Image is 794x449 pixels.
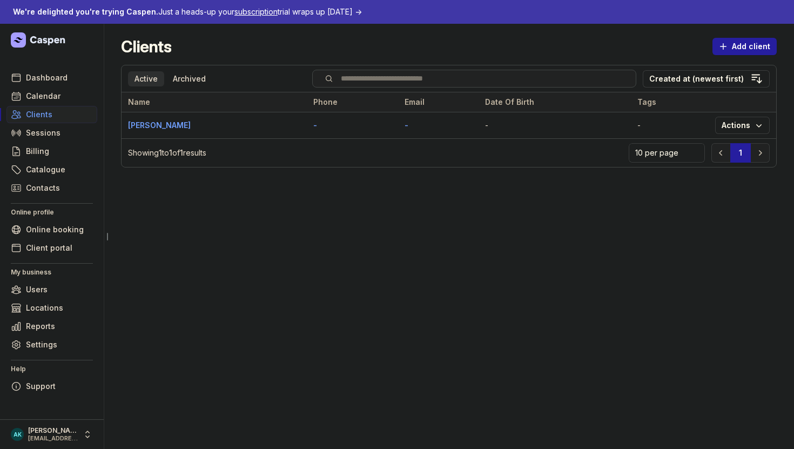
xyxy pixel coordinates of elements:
span: Online booking [26,223,84,236]
div: Help [11,360,93,378]
span: AK [14,428,22,441]
td: - [479,112,631,139]
button: 1 [730,143,751,163]
div: - [637,120,702,131]
div: My business [11,264,93,281]
div: Just a heads-up your trial wraps up [DATE] → [13,5,362,18]
div: Archived [166,71,212,86]
a: [PERSON_NAME] [128,120,191,130]
span: 1 [159,148,162,157]
nav: Pagination [711,143,770,163]
span: Contacts [26,182,60,195]
span: Users [26,283,48,296]
button: Actions [715,117,770,134]
span: Reports [26,320,55,333]
a: - [405,120,408,130]
span: Support [26,380,56,393]
span: subscription [234,7,278,16]
h2: Clients [121,37,171,56]
div: Online profile [11,204,93,221]
span: 1 [169,148,172,157]
span: Locations [26,301,63,314]
span: Calendar [26,90,60,103]
a: - [313,120,317,130]
span: Billing [26,145,49,158]
th: Phone [307,92,398,112]
span: Catalogue [26,163,65,176]
span: Actions [722,119,763,132]
p: Showing to of results [128,148,622,158]
span: Add client [719,40,770,53]
span: We're delighted you're trying Caspen. [13,7,158,16]
span: 1 [180,148,183,157]
button: Add client [712,38,777,55]
th: Date Of Birth [479,92,631,112]
nav: Tabs [128,71,306,86]
span: Dashboard [26,71,68,84]
th: Tags [631,92,709,112]
th: Email [398,92,479,112]
div: Created at (newest first) [649,72,744,85]
span: Sessions [26,126,60,139]
th: Name [122,92,307,112]
div: [EMAIL_ADDRESS][DOMAIN_NAME] [28,435,78,443]
span: Client portal [26,242,72,254]
span: Settings [26,338,57,351]
span: Clients [26,108,52,121]
button: Created at (newest first) [643,70,770,88]
div: [PERSON_NAME] [28,426,78,435]
div: Active [128,71,164,86]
